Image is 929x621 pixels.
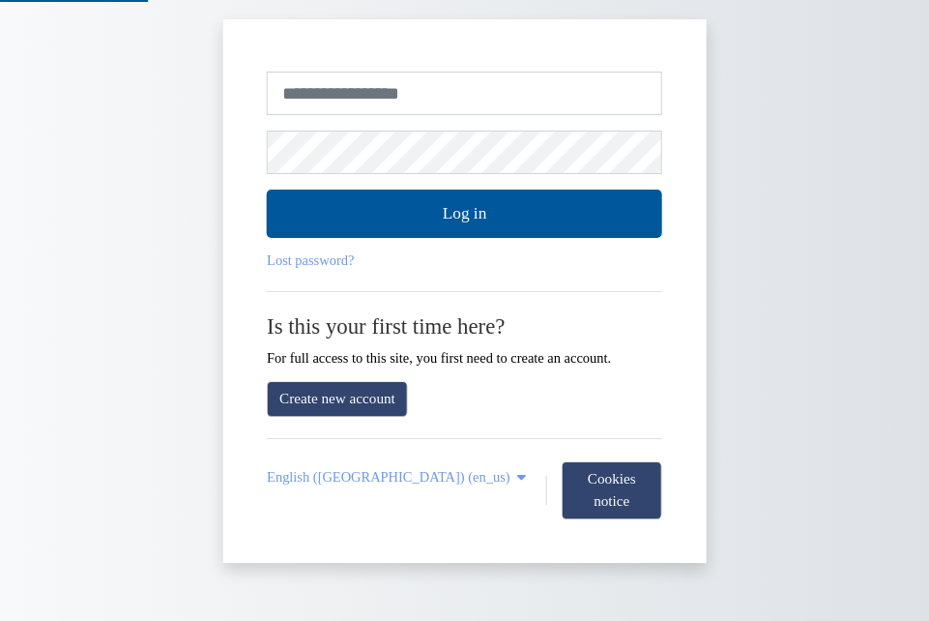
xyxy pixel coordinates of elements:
[267,313,662,340] h2: Is this your first time here?
[562,461,662,519] button: Cookies notice
[267,381,408,417] a: Create new account
[267,252,354,268] a: Lost password?
[267,313,662,366] div: For full access to this site, you first need to create an account.
[267,190,662,238] button: Log in
[267,469,531,486] a: English (United States) ‎(en_us)‎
